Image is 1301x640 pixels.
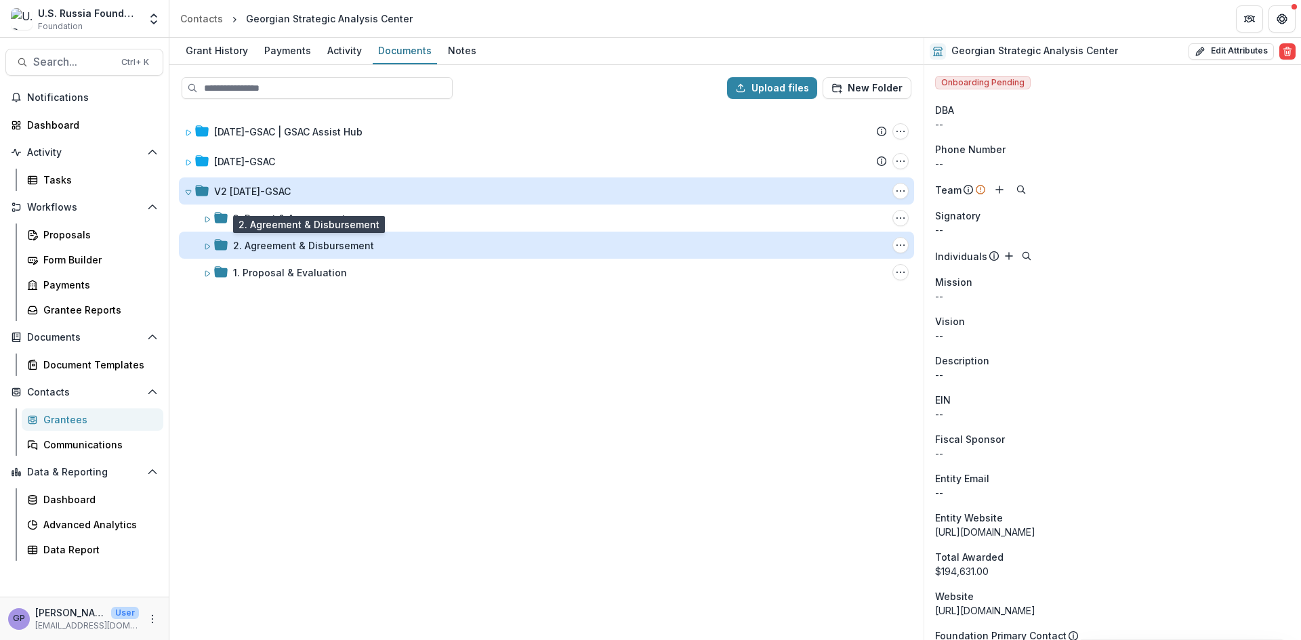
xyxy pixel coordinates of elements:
div: Communications [43,438,152,452]
span: Description [935,354,989,368]
div: [DATE]-GSAC | GSAC Assist Hub [214,125,363,139]
div: 2. Agreement & Disbursement [233,238,374,253]
p: -- [935,289,1290,303]
a: Communications [22,433,163,456]
button: Get Help [1268,5,1296,33]
p: [EMAIL_ADDRESS][DOMAIN_NAME] [35,620,139,632]
div: Ctrl + K [119,55,152,70]
a: Grantees [22,408,163,431]
span: Vision [935,314,965,328]
a: Notes [442,38,482,64]
a: Activity [322,38,367,64]
div: 2. Agreement & Disbursement2. Agreement & Disbursement Options [179,232,914,259]
span: Documents [27,332,142,343]
div: V2 [DATE]-GSACV2 23-Dec-49-GSAC Options3. Report & Assessments3. Report & Assessments Options2. A... [179,177,914,286]
a: Payments [259,38,316,64]
a: Contacts [175,9,228,28]
span: Data & Reporting [27,467,142,478]
button: Open Activity [5,142,163,163]
a: Document Templates [22,354,163,376]
button: 1. Proposal & Evaluation Options [892,264,909,280]
a: Data Report [22,538,163,561]
button: Delete [1279,43,1296,60]
div: -- [935,156,1290,171]
button: Open Data & Reporting [5,461,163,483]
div: Document Templates [43,358,152,372]
p: Team [935,183,962,197]
a: Form Builder [22,249,163,271]
div: Grant History [180,41,253,60]
span: Website [935,589,974,603]
div: -- [935,407,1290,421]
div: Documents [373,41,437,60]
a: Grant History [180,38,253,64]
button: More [144,611,161,627]
div: $194,631.00 [935,564,1290,578]
span: Mission [935,275,972,289]
div: 1. Proposal & Evaluation1. Proposal & Evaluation Options [179,259,914,286]
button: Open Workflows [5,196,163,218]
a: Tasks [22,169,163,191]
button: Upload files [727,77,817,99]
div: Georgian Strategic Analysis Center [246,12,413,26]
div: Grantee Reports [43,303,152,317]
button: Partners [1236,5,1263,33]
a: Dashboard [5,114,163,136]
div: -- [935,486,1290,500]
button: 2. Agreement & Disbursement Options [892,237,909,253]
p: User [111,607,139,619]
a: Advanced Analytics [22,513,163,536]
div: 1. Proposal & Evaluation [233,265,347,280]
p: EIN [935,393,951,407]
button: 3. Report & Assessments Options [892,210,909,226]
div: Advanced Analytics [43,517,152,532]
button: Open Contacts [5,381,163,403]
button: Add [991,182,1008,198]
span: Entity Email [935,471,989,486]
div: Proposals [43,228,152,242]
nav: breadcrumb [175,9,418,28]
div: [URL][DOMAIN_NAME] [935,525,1290,539]
div: Notes [442,41,482,60]
span: Onboarding Pending [935,76,1031,89]
span: Fiscal Sponsor [935,432,1005,446]
a: Payments [22,274,163,296]
div: V2 [DATE]-GSAC [214,184,291,198]
span: Notifications [27,92,158,104]
a: [URL][DOMAIN_NAME] [935,605,1035,616]
p: Individuals [935,249,987,263]
div: [DATE]-GSAC | GSAC Assist Hub23-DEC-49-GSAC | GSAC Assist Hub Options [179,118,914,145]
span: Total Awarded [935,550,1004,564]
div: 3. Report & Assessments3. Report & Assessments Options [179,205,914,232]
div: [DATE]-GSAC22-AUG-27-GSAC Options [179,148,914,175]
div: Payments [43,278,152,292]
button: New Folder [823,77,911,99]
div: Payments [259,41,316,60]
div: V2 [DATE]-GSACV2 23-Dec-49-GSAC Options [179,177,914,205]
div: Form Builder [43,253,152,267]
h2: Georgian Strategic Analysis Center [951,45,1118,57]
button: 23-DEC-49-GSAC | GSAC Assist Hub Options [892,123,909,140]
div: Dashboard [43,492,152,507]
button: Search... [5,49,163,76]
p: -- [935,328,1290,343]
p: -- [935,368,1290,382]
div: Tasks [43,173,152,187]
div: Dashboard [27,118,152,132]
button: Add [1001,248,1017,264]
button: V2 23-Dec-49-GSAC Options [892,183,909,199]
div: Contacts [180,12,223,26]
span: Entity Website [935,511,1003,525]
div: -- [935,117,1290,131]
span: Workflows [27,202,142,213]
div: Gennady Podolny [13,614,25,623]
button: Notifications [5,87,163,108]
span: Signatory [935,209,980,223]
a: Grantee Reports [22,299,163,321]
button: Edit Attributes [1189,43,1274,60]
div: Activity [322,41,367,60]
